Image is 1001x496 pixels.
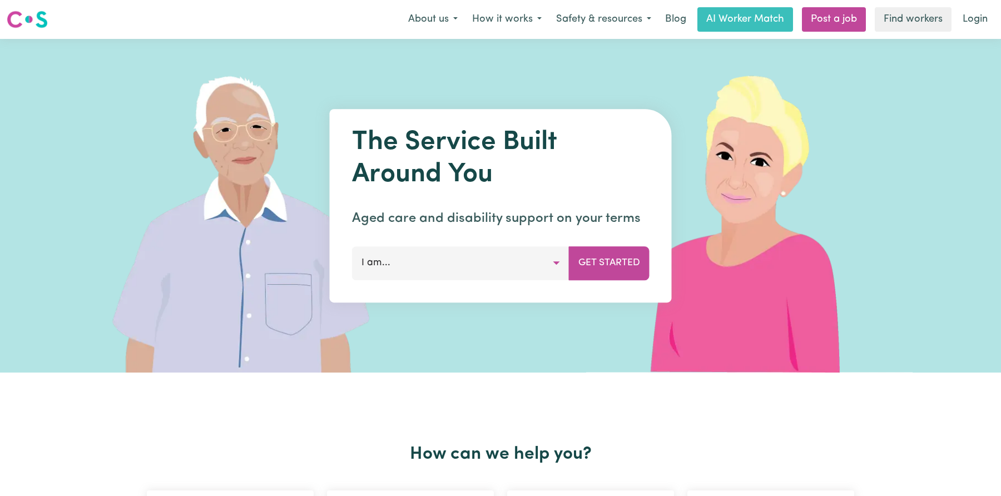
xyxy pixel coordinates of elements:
[352,127,650,191] h1: The Service Built Around You
[7,7,48,32] a: Careseekers logo
[875,7,952,32] a: Find workers
[7,9,48,29] img: Careseekers logo
[352,209,650,229] p: Aged care and disability support on your terms
[549,8,658,31] button: Safety & resources
[401,8,465,31] button: About us
[569,246,650,280] button: Get Started
[352,246,569,280] button: I am...
[802,7,866,32] a: Post a job
[140,444,861,465] h2: How can we help you?
[465,8,549,31] button: How it works
[697,7,793,32] a: AI Worker Match
[956,7,994,32] a: Login
[658,7,693,32] a: Blog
